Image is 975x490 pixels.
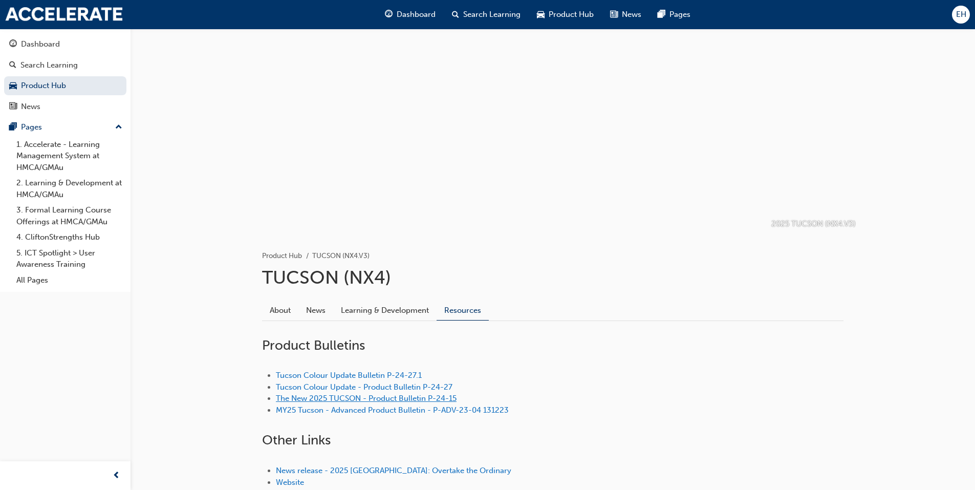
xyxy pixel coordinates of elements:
[20,59,78,71] div: Search Learning
[4,56,126,75] a: Search Learning
[262,337,843,354] h2: Product Bulletins
[298,301,333,320] a: News
[12,202,126,229] a: 3. Formal Learning Course Offerings at HMCA/GMAu
[276,478,304,487] a: Website
[549,9,594,20] span: Product Hub
[610,8,618,21] span: news-icon
[669,9,690,20] span: Pages
[12,229,126,245] a: 4. CliftonStrengths Hub
[5,7,123,22] img: accelerate-hmca
[9,123,17,132] span: pages-icon
[276,382,452,392] a: Tucson Colour Update - Product Bulletin P-24-27
[444,4,529,25] a: search-iconSearch Learning
[113,470,120,482] span: prev-icon
[9,61,16,70] span: search-icon
[276,371,422,380] a: Tucson Colour Update Bulletin P-24-27.1
[9,40,17,49] span: guage-icon
[377,4,444,25] a: guage-iconDashboard
[602,4,649,25] a: news-iconNews
[9,102,17,112] span: news-icon
[397,9,436,20] span: Dashboard
[4,76,126,95] a: Product Hub
[4,118,126,137] button: Pages
[649,4,699,25] a: pages-iconPages
[115,121,122,134] span: up-icon
[4,35,126,54] a: Dashboard
[262,432,843,449] h2: Other Links
[262,301,298,320] a: About
[12,175,126,202] a: 2. Learning & Development at HMCA/GMAu
[12,245,126,272] a: 5. ICT Spotlight > User Awareness Training
[529,4,602,25] a: car-iconProduct Hub
[21,38,60,50] div: Dashboard
[537,8,545,21] span: car-icon
[952,6,970,24] button: EH
[385,8,393,21] span: guage-icon
[12,272,126,288] a: All Pages
[276,406,509,415] a: MY25 Tucson - Advanced Product Bulletin - P-ADV-23-04 131223
[956,9,966,20] span: EH
[4,97,126,116] a: News
[4,33,126,118] button: DashboardSearch LearningProduct HubNews
[771,218,856,230] p: 2025 TUCSON (NX4.V3)
[276,394,457,403] a: The New 2025 TUCSON - Product Bulletin P-24-15
[21,121,42,133] div: Pages
[9,81,17,91] span: car-icon
[262,251,302,260] a: Product Hub
[262,266,843,289] h1: TUCSON (NX4)
[658,8,665,21] span: pages-icon
[463,9,521,20] span: Search Learning
[312,250,370,262] li: TUCSON (NX4.V3)
[437,301,489,321] a: Resources
[333,301,437,320] a: Learning & Development
[276,466,511,475] a: News release - 2025 [GEOGRAPHIC_DATA]: Overtake the Ordinary
[622,9,641,20] span: News
[452,8,459,21] span: search-icon
[12,137,126,176] a: 1. Accelerate - Learning Management System at HMCA/GMAu
[21,101,40,113] div: News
